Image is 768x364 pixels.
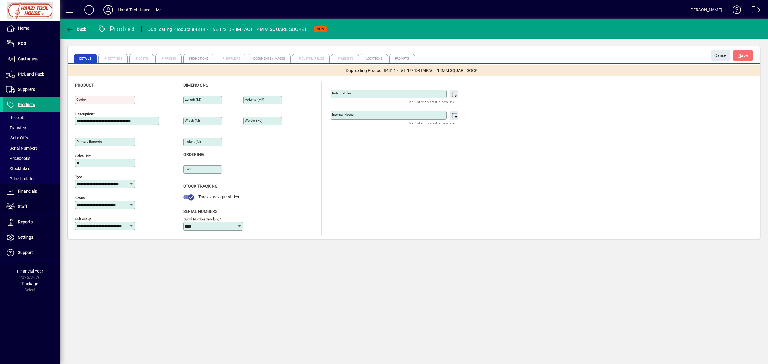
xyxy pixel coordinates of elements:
[3,230,60,245] a: Settings
[689,5,722,15] div: [PERSON_NAME]
[17,269,43,273] span: Financial Year
[3,112,60,123] a: Receipts
[18,250,33,255] span: Support
[346,67,482,74] span: Duplicating Product 84314 - T&E 1/2"DR IMPACT 14MM SQUARE SOCKET
[60,24,93,34] app-page-header-button: Back
[184,217,219,221] mat-label: Serial Number tracking
[3,199,60,214] a: Staff
[75,112,93,116] mat-label: Description
[185,97,201,102] mat-label: Length (m)
[65,24,88,34] button: Back
[408,120,455,127] mat-hint: Use 'Enter' to start a new line
[3,52,60,67] a: Customers
[18,26,29,31] span: Home
[711,50,730,61] button: Cancel
[3,143,60,153] a: Serial Numbers
[6,136,28,140] span: Write Offs
[3,123,60,133] a: Transfers
[3,153,60,163] a: Pricebooks
[3,67,60,82] a: Pick and Pack
[183,184,218,189] span: Stock Tracking
[18,204,27,209] span: Staff
[733,50,753,61] button: Save
[245,97,264,102] mat-label: Volume (m )
[3,163,60,174] a: Stocktakes
[6,176,35,181] span: Price Updates
[75,83,94,88] span: Product
[6,166,30,171] span: Stocktakes
[75,154,91,158] mat-label: Sales unit
[18,41,26,46] span: POS
[185,118,200,123] mat-label: Width (m)
[408,98,455,105] mat-hint: Use 'Enter' to start a new line
[6,156,30,161] span: Pricebooks
[183,152,204,157] span: Ordering
[747,1,760,21] a: Logout
[3,245,60,260] a: Support
[75,175,82,179] mat-label: Type
[6,146,38,151] span: Serial Numbers
[3,21,60,36] a: Home
[728,1,741,21] a: Knowledge Base
[18,72,44,76] span: Pick and Pack
[3,133,60,143] a: Write Offs
[185,139,201,144] mat-label: Height (m)
[262,97,263,100] sup: 3
[3,174,60,184] a: Price Updates
[148,25,307,34] div: Duplicating Product 84314 - T&E 1/2"DR IMPACT 14MM SQUARE SOCKET
[6,125,27,130] span: Transfers
[18,235,33,240] span: Settings
[18,102,35,107] span: Products
[3,82,60,97] a: Suppliers
[18,189,37,194] span: Financials
[714,51,727,61] span: Cancel
[183,209,217,214] span: Serial Numbers
[332,112,354,117] mat-label: Internal Notes
[18,219,33,224] span: Reports
[66,27,86,31] span: Back
[245,118,262,123] mat-label: Weight (Kg)
[22,281,38,286] span: Package
[18,87,35,92] span: Suppliers
[99,4,118,15] button: Profile
[97,24,136,34] div: Product
[198,195,239,199] span: Track stock quantities
[3,36,60,51] a: POS
[118,5,161,15] div: Hand Tool House - Live
[317,27,324,31] span: NEW
[183,83,208,88] span: Dimensions
[332,91,352,95] mat-label: Public Notes
[18,56,38,61] span: Customers
[79,4,99,15] button: Add
[76,139,102,144] mat-label: Primary barcode
[3,184,60,199] a: Financials
[76,97,85,102] mat-label: Code
[739,51,748,61] span: ave
[6,115,25,120] span: Receipts
[185,167,192,171] mat-label: EOQ
[3,215,60,230] a: Reports
[739,53,741,58] span: S
[75,196,85,200] mat-label: Group
[75,217,91,221] mat-label: Sub group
